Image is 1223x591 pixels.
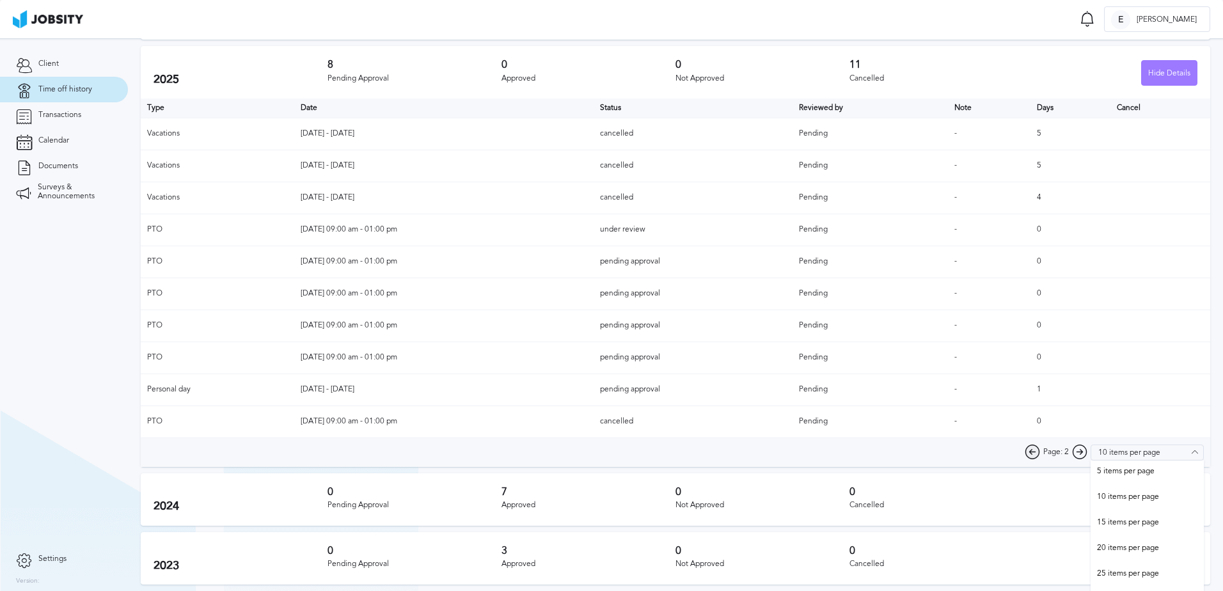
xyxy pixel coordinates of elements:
h3: 11 [849,59,1023,70]
td: Vacations [141,182,294,214]
div: Cancelled [849,74,1023,83]
td: pending approval [594,310,793,342]
div: Approved [501,501,675,510]
span: Pending [799,225,828,233]
th: Toggle SortBy [594,98,793,118]
td: [DATE] 09:00 am - 01:00 pm [294,278,593,310]
h3: 8 [327,59,501,70]
td: [DATE] 09:00 am - 01:00 pm [294,214,593,246]
td: PTO [141,214,294,246]
td: 5 [1030,118,1111,150]
span: Client [38,59,59,68]
td: pending approval [594,246,793,278]
td: cancelled [594,406,793,437]
td: PTO [141,246,294,278]
h2: 2025 [154,73,327,86]
button: E[PERSON_NAME] [1104,6,1210,32]
img: ab4bad089aa723f57921c736e9817d99.png [13,10,83,28]
td: 0 [1030,342,1111,374]
th: Type [141,98,294,118]
h3: 0 [849,545,1023,556]
span: Pending [799,352,828,361]
td: Vacations [141,118,294,150]
span: 5 items per page [1097,467,1197,480]
td: PTO [141,310,294,342]
div: Pending Approval [327,501,501,510]
label: Version: [16,578,40,585]
span: Settings [38,555,67,563]
span: Pending [799,256,828,265]
td: 4 [1030,182,1111,214]
h2: 2024 [154,500,327,513]
span: - [954,288,957,297]
div: Hide Details [1142,61,1197,86]
td: PTO [141,342,294,374]
span: - [954,225,957,233]
div: Cancelled [849,560,1023,569]
h3: 0 [849,486,1023,498]
td: [DATE] - [DATE] [294,182,593,214]
div: Not Approved [675,74,849,83]
span: Page: 2 [1043,448,1069,457]
span: Time off history [38,85,92,94]
span: - [954,384,957,393]
span: - [954,193,957,201]
span: Pending [799,129,828,138]
span: - [954,161,957,169]
th: Days [1030,98,1111,118]
td: [DATE] 09:00 am - 01:00 pm [294,310,593,342]
td: 0 [1030,278,1111,310]
span: - [954,129,957,138]
span: - [954,320,957,329]
td: Personal day [141,374,294,406]
td: [DATE] - [DATE] [294,150,593,182]
span: Pending [799,320,828,329]
th: Cancel [1110,98,1210,118]
span: Calendar [38,136,69,145]
span: Surveys & Announcements [38,183,112,201]
td: [DATE] 09:00 am - 01:00 pm [294,342,593,374]
h3: 7 [501,486,675,498]
h3: 0 [675,59,849,70]
span: 25 items per page [1097,569,1197,582]
h3: 0 [675,486,849,498]
h2: 2023 [154,559,327,572]
td: PTO [141,278,294,310]
h3: 0 [327,486,501,498]
span: - [954,256,957,265]
div: Approved [501,74,675,83]
td: pending approval [594,342,793,374]
h3: 0 [327,545,501,556]
td: pending approval [594,278,793,310]
h3: 3 [501,545,675,556]
button: Hide Details [1141,60,1197,86]
div: Pending Approval [327,74,501,83]
span: Pending [799,288,828,297]
span: [PERSON_NAME] [1130,15,1203,24]
div: Cancelled [849,501,1023,510]
span: 20 items per page [1097,544,1197,556]
td: [DATE] - [DATE] [294,118,593,150]
td: [DATE] 09:00 am - 01:00 pm [294,406,593,437]
td: [DATE] - [DATE] [294,374,593,406]
td: cancelled [594,118,793,150]
td: cancelled [594,182,793,214]
div: E [1111,10,1130,29]
td: 1 [1030,374,1111,406]
div: Not Approved [675,501,849,510]
span: Pending [799,161,828,169]
span: Pending [799,384,828,393]
span: - [954,352,957,361]
th: Toggle SortBy [294,98,593,118]
span: Pending [799,193,828,201]
span: Documents [38,162,78,171]
h3: 0 [501,59,675,70]
div: Approved [501,560,675,569]
td: 0 [1030,310,1111,342]
th: Toggle SortBy [793,98,948,118]
td: 5 [1030,150,1111,182]
td: Vacations [141,150,294,182]
td: 0 [1030,214,1111,246]
span: Pending [799,416,828,425]
div: Pending Approval [327,560,501,569]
